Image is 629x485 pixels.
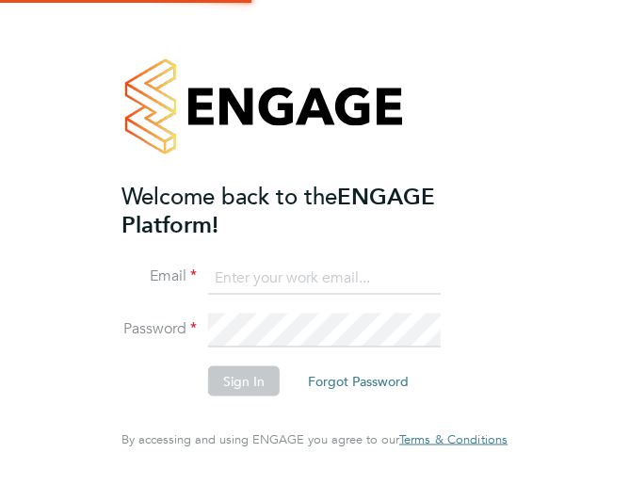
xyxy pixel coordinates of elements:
[121,181,337,210] span: Welcome back to the
[121,182,489,238] h2: ENGAGE Platform!
[293,366,424,396] button: Forgot Password
[121,319,197,339] label: Password
[399,431,508,447] span: Terms & Conditions
[121,431,508,447] span: By accessing and using ENGAGE you agree to our
[121,267,197,286] label: Email
[399,432,508,447] a: Terms & Conditions
[208,261,441,295] input: Enter your work email...
[208,366,280,396] button: Sign In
